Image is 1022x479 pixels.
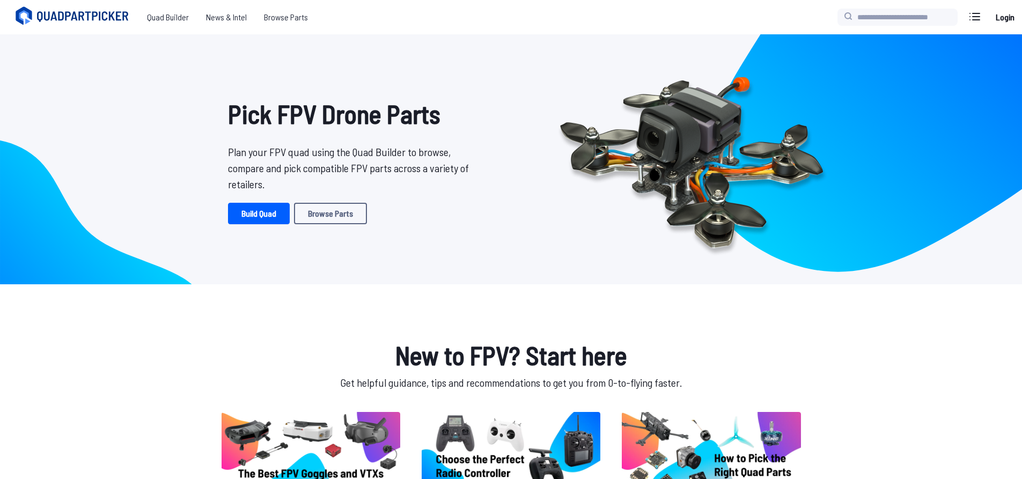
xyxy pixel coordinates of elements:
h1: New to FPV? Start here [219,336,803,374]
p: Plan your FPV quad using the Quad Builder to browse, compare and pick compatible FPV parts across... [228,144,477,192]
a: Browse Parts [294,203,367,224]
a: Quad Builder [138,6,197,28]
img: Quadcopter [537,52,846,267]
p: Get helpful guidance, tips and recommendations to get you from 0-to-flying faster. [219,374,803,390]
a: Browse Parts [255,6,317,28]
a: Build Quad [228,203,290,224]
a: Login [992,6,1018,28]
h1: Pick FPV Drone Parts [228,94,477,133]
a: News & Intel [197,6,255,28]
